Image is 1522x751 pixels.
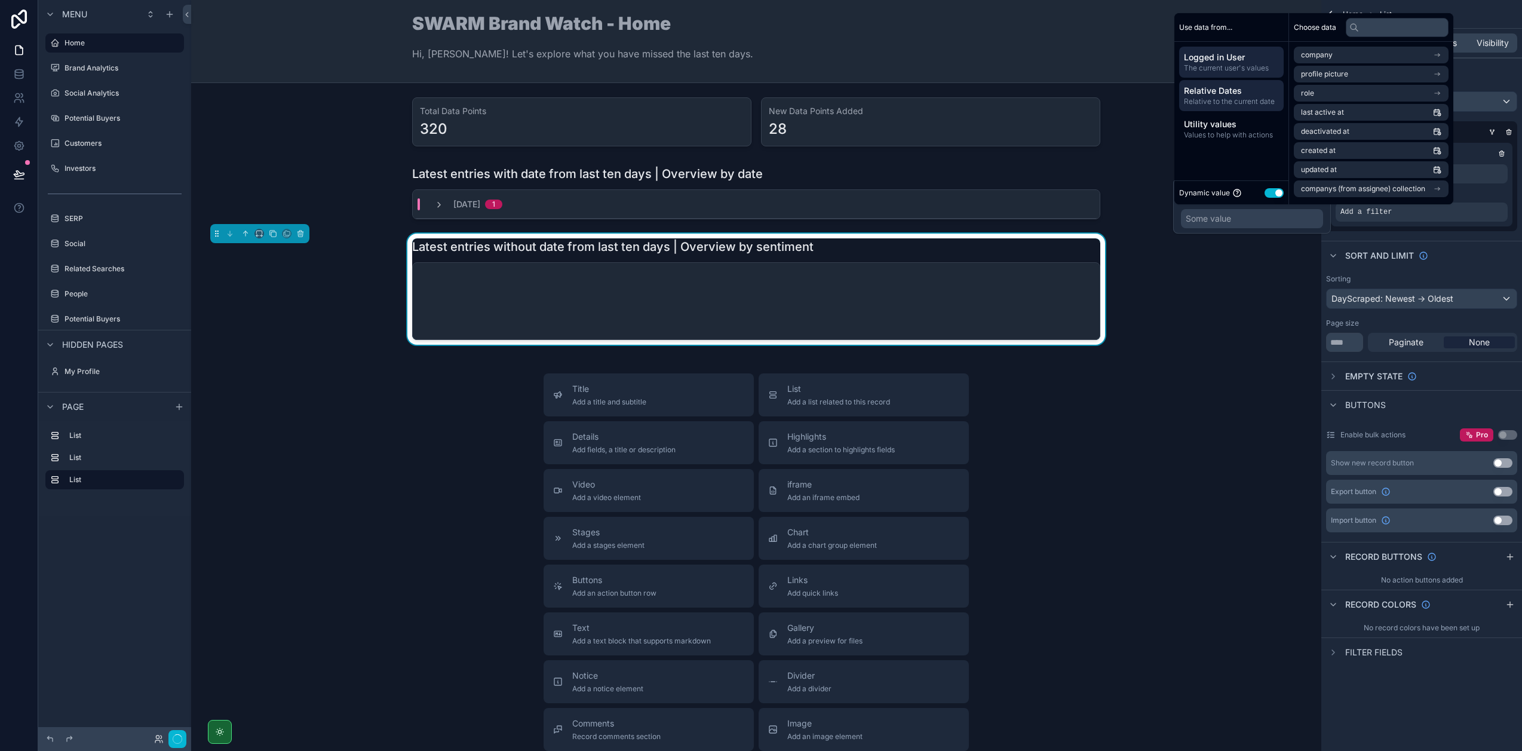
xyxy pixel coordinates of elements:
[787,670,831,682] span: Divider
[544,660,754,703] button: NoticeAdd a notice element
[45,159,184,178] a: Investors
[759,612,969,655] button: GalleryAdd a preview for files
[787,383,890,395] span: List
[1184,51,1279,63] span: Logged in User
[572,636,711,646] span: Add a text block that supports markdown
[1184,63,1279,73] span: The current user's values
[45,134,184,153] a: Customers
[572,383,646,395] span: Title
[787,526,877,538] span: Chart
[759,469,969,512] button: iframeAdd an iframe embed
[1345,599,1416,611] span: Record colors
[787,718,863,729] span: Image
[572,431,676,443] span: Details
[759,517,969,560] button: ChartAdd a chart group element
[1184,85,1279,97] span: Relative Dates
[492,200,495,209] div: 1
[787,574,838,586] span: Links
[45,362,184,381] a: My Profile
[412,47,753,61] p: Hi, [PERSON_NAME]! Let's explore what you have missed the last ten days.
[1331,487,1376,496] span: Export button
[544,469,754,512] button: VideoAdd a video element
[1345,370,1403,382] span: Empty state
[1321,618,1522,637] div: No record colors have been set up
[572,445,676,455] span: Add fields, a title or description
[62,339,123,351] span: Hidden pages
[45,309,184,329] a: Potential Buyers
[1340,430,1406,440] label: Enable bulk actions
[45,209,184,228] a: SERP
[759,660,969,703] button: DividerAdd a divider
[1174,42,1288,149] div: scrollable content
[1477,37,1509,49] span: Visibility
[787,622,863,634] span: Gallery
[787,397,890,407] span: Add a list related to this record
[544,708,754,751] button: CommentsRecord comments section
[65,164,182,173] label: Investors
[1389,336,1423,348] span: Paginate
[1179,23,1232,32] span: Use data from...
[65,139,182,148] label: Customers
[65,289,182,299] label: People
[572,732,661,741] span: Record comments section
[45,259,184,278] a: Related Searches
[45,234,184,253] a: Social
[412,14,753,32] h1: SWARM Brand Watch - Home
[65,214,182,223] label: SERP
[787,493,860,502] span: Add an iframe embed
[544,373,754,416] button: TitleAdd a title and subtitle
[1469,336,1490,348] span: None
[759,565,969,608] button: LinksAdd quick links
[62,8,87,20] span: Menu
[787,541,877,550] span: Add a chart group element
[572,493,641,502] span: Add a video element
[544,612,754,655] button: TextAdd a text block that supports markdown
[69,431,179,440] label: List
[1186,213,1231,225] div: Some value
[544,421,754,464] button: DetailsAdd fields, a title or description
[1345,399,1386,411] span: Buttons
[544,517,754,560] button: StagesAdd a stages element
[65,38,177,48] label: Home
[759,708,969,751] button: ImageAdd an image element
[1327,289,1517,308] div: DayScraped: Newest -> Oldest
[65,367,182,376] label: My Profile
[572,397,646,407] span: Add a title and subtitle
[1294,23,1336,32] span: Choose data
[1326,274,1351,284] label: Sorting
[572,574,656,586] span: Buttons
[65,88,182,98] label: Social Analytics
[1345,646,1403,658] span: Filter fields
[1184,118,1279,130] span: Utility values
[65,63,182,73] label: Brand Analytics
[65,314,182,324] label: Potential Buyers
[65,114,182,123] label: Potential Buyers
[572,479,641,491] span: Video
[572,622,711,634] span: Text
[1343,10,1363,19] span: Home
[759,421,969,464] button: HighlightsAdd a section to highlights fields
[787,479,860,491] span: iframe
[1345,551,1422,563] span: Record buttons
[45,84,184,103] a: Social Analytics
[1331,458,1414,468] div: Show new record button
[45,59,184,78] a: Brand Analytics
[759,373,969,416] button: ListAdd a list related to this record
[1179,188,1230,198] span: Dynamic value
[45,284,184,304] a: People
[572,670,643,682] span: Notice
[412,238,814,255] h1: Latest entries without date from last ten days | Overview by sentiment
[787,588,838,598] span: Add quick links
[572,588,656,598] span: Add an action button row
[1326,318,1359,328] label: Page size
[1326,289,1517,309] button: DayScraped: Newest -> Oldest
[1345,250,1414,262] span: Sort And Limit
[787,684,831,694] span: Add a divider
[1184,130,1279,140] span: Values to help with actions
[69,475,174,485] label: List
[572,684,643,694] span: Add a notice element
[572,526,645,538] span: Stages
[38,421,191,501] div: scrollable content
[62,401,84,413] span: Page
[1321,571,1522,590] div: No action buttons added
